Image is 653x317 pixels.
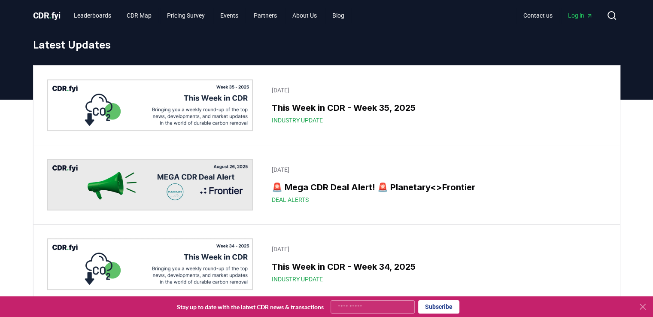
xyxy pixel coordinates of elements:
[272,101,601,114] h3: This Week in CDR - Week 35, 2025
[67,8,118,23] a: Leaderboards
[568,11,593,20] span: Log in
[47,238,253,290] img: This Week in CDR - Week 34, 2025 blog post image
[516,8,559,23] a: Contact us
[67,8,351,23] nav: Main
[120,8,158,23] a: CDR Map
[272,86,601,94] p: [DATE]
[49,10,52,21] span: .
[160,8,212,23] a: Pricing Survey
[47,159,253,210] img: 🚨 Mega CDR Deal Alert! 🚨 Planetary<>Frontier blog post image
[285,8,324,23] a: About Us
[516,8,600,23] nav: Main
[561,8,600,23] a: Log in
[272,275,323,283] span: Industry Update
[272,181,601,194] h3: 🚨 Mega CDR Deal Alert! 🚨 Planetary<>Frontier
[33,9,61,21] a: CDR.fyi
[272,245,601,253] p: [DATE]
[267,160,606,209] a: [DATE]🚨 Mega CDR Deal Alert! 🚨 Planetary<>FrontierDeal Alerts
[272,195,309,204] span: Deal Alerts
[325,8,351,23] a: Blog
[267,240,606,289] a: [DATE]This Week in CDR - Week 34, 2025Industry Update
[33,38,620,52] h1: Latest Updates
[272,116,323,125] span: Industry Update
[272,165,601,174] p: [DATE]
[213,8,245,23] a: Events
[272,260,601,273] h3: This Week in CDR - Week 34, 2025
[33,10,61,21] span: CDR fyi
[47,79,253,131] img: This Week in CDR - Week 35, 2025 blog post image
[267,81,606,130] a: [DATE]This Week in CDR - Week 35, 2025Industry Update
[247,8,284,23] a: Partners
